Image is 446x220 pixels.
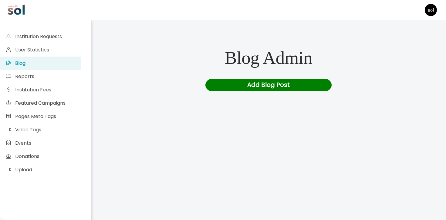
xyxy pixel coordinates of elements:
[15,73,34,80] span: Reports
[15,166,32,173] span: Upload
[110,49,427,67] h1: Blog Admin
[15,100,66,107] span: Featured Campaigns
[15,113,56,120] span: Pages Meta Tags
[15,33,62,40] span: Institution Requests
[15,153,39,160] span: Donations
[15,126,41,133] span: Video Tags
[15,46,49,53] span: User Statistics
[15,60,25,67] span: Blog
[425,4,437,16] img: 1668069742427Component-1.png
[15,140,31,146] span: Events
[7,1,25,19] img: logo.c816a1a4.png
[15,86,51,93] span: Institution Fees
[205,79,332,91] div: Add Blog Post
